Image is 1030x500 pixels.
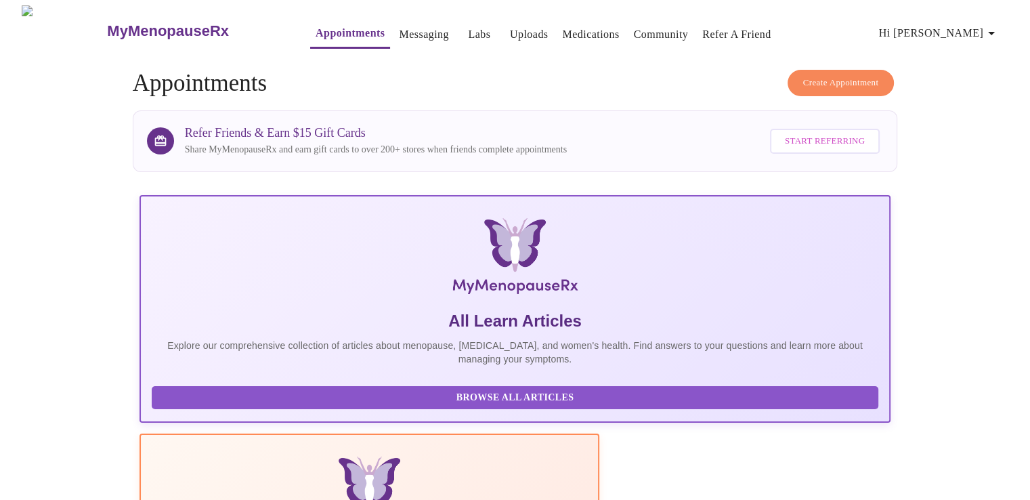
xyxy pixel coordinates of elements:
span: Create Appointment [803,75,879,91]
a: Uploads [510,25,549,44]
a: Medications [562,25,619,44]
a: Browse All Articles [152,391,882,402]
img: MyMenopauseRx Logo [264,218,765,299]
button: Refer a Friend [697,21,777,48]
h3: MyMenopauseRx [107,22,229,40]
button: Messaging [393,21,454,48]
h5: All Learn Articles [152,310,879,332]
p: Share MyMenopauseRx and earn gift cards to over 200+ stores when friends complete appointments [185,143,567,157]
h3: Refer Friends & Earn $15 Gift Cards [185,126,567,140]
span: Start Referring [785,133,865,149]
button: Start Referring [770,129,880,154]
button: Appointments [310,20,390,49]
a: Refer a Friend [702,25,771,44]
button: Community [628,21,694,48]
a: Messaging [399,25,448,44]
h4: Appointments [133,70,898,97]
button: Medications [557,21,624,48]
a: Labs [468,25,490,44]
span: Hi [PERSON_NAME] [879,24,1000,43]
span: Browse All Articles [165,390,865,407]
p: Explore our comprehensive collection of articles about menopause, [MEDICAL_DATA], and women's hea... [152,339,879,366]
a: Community [634,25,689,44]
button: Uploads [505,21,554,48]
a: Appointments [316,24,385,43]
button: Hi [PERSON_NAME] [874,20,1005,47]
a: MyMenopauseRx [106,7,283,55]
img: MyMenopauseRx Logo [22,5,106,56]
a: Start Referring [767,122,883,161]
button: Create Appointment [788,70,895,96]
button: Labs [458,21,501,48]
button: Browse All Articles [152,386,879,410]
